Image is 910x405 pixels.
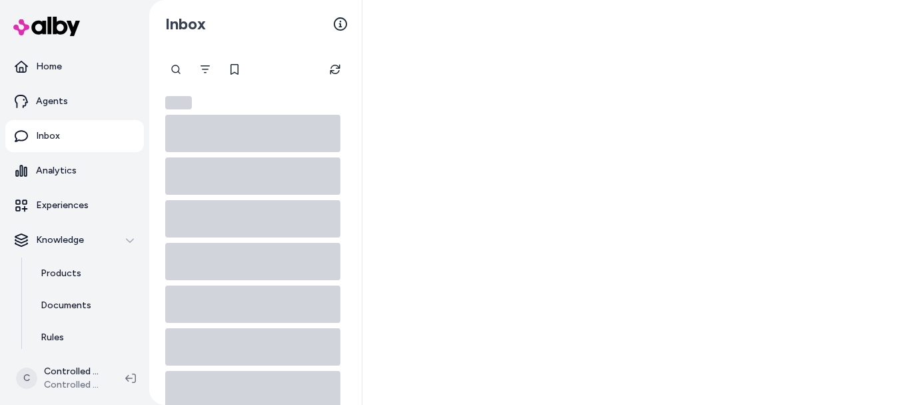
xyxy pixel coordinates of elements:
a: Agents [5,85,144,117]
p: Analytics [36,164,77,177]
p: Products [41,267,81,280]
button: CControlled Chaos ShopifyControlled Chaos [8,357,115,400]
a: Products [27,258,144,290]
p: Home [36,60,62,73]
p: Rules [41,331,64,344]
a: Inbox [5,120,144,152]
a: Analytics [5,155,144,187]
p: Inbox [36,129,60,143]
p: Documents [41,299,91,312]
p: Controlled Chaos Shopify [44,365,104,378]
p: Knowledge [36,234,84,247]
button: Refresh [322,56,348,83]
a: Rules [27,322,144,354]
a: Documents [27,290,144,322]
a: Home [5,51,144,83]
span: Controlled Chaos [44,378,104,392]
button: Filter [192,56,219,83]
p: Agents [36,95,68,108]
button: Knowledge [5,224,144,256]
img: alby Logo [13,17,80,36]
a: Experiences [5,189,144,222]
span: C [16,368,37,389]
p: Experiences [36,199,89,212]
h2: Inbox [165,14,206,34]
